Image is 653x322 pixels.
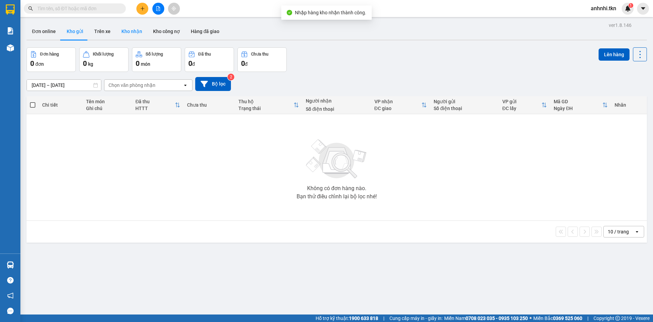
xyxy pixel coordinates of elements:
[171,6,176,11] span: aim
[295,10,366,15] span: Nhập hàng kho nhận thành công.
[235,96,302,114] th: Toggle SortBy
[630,3,632,8] span: 1
[185,47,234,72] button: Đã thu0đ
[195,77,231,91] button: Bộ lọc
[93,52,114,57] div: Khối lượng
[7,277,14,283] span: question-circle
[198,52,211,57] div: Đã thu
[238,99,294,104] div: Thu hộ
[136,3,148,15] button: plus
[434,106,495,111] div: Số điện thoại
[83,59,87,67] span: 0
[116,23,148,40] button: Kho nhận
[349,316,378,321] strong: 1900 633 818
[135,99,175,104] div: Đã thu
[88,61,93,67] span: kg
[533,315,582,322] span: Miền Bắc
[306,106,367,112] div: Số điện thoại
[27,23,61,40] button: Đơn online
[625,5,631,12] img: icon-new-feature
[79,47,129,72] button: Khối lượng0kg
[640,5,646,12] span: caret-down
[7,27,14,34] img: solution-icon
[146,52,163,57] div: Số lượng
[637,3,649,15] button: caret-down
[7,292,14,299] span: notification
[608,228,629,235] div: 10 / trang
[241,59,245,67] span: 0
[6,4,15,15] img: logo-vxr
[585,4,622,13] span: anhnhi.tkn
[434,99,495,104] div: Người gửi
[30,59,34,67] span: 0
[609,21,632,29] div: ver 1.8.146
[444,315,528,322] span: Miền Nam
[374,106,422,111] div: ĐC giao
[297,194,377,199] div: Bạn thử điều chỉnh lại bộ lọc nhé!
[140,6,145,11] span: plus
[192,61,195,67] span: đ
[237,47,287,72] button: Chưa thu0đ
[553,316,582,321] strong: 0369 525 060
[168,3,180,15] button: aim
[587,315,588,322] span: |
[141,61,150,67] span: món
[383,315,384,322] span: |
[188,59,192,67] span: 0
[554,99,602,104] div: Mã GD
[136,59,139,67] span: 0
[35,61,44,67] span: đơn
[185,23,225,40] button: Hàng đã giao
[148,23,185,40] button: Kho công nợ
[7,261,14,269] img: warehouse-icon
[152,3,164,15] button: file-add
[599,48,630,61] button: Lên hàng
[251,52,268,57] div: Chưa thu
[303,135,371,183] img: svg+xml;base64,PHN2ZyBjbGFzcz0ibGlzdC1wbHVnX19zdmciIHhtbG5zPSJodHRwOi8vd3d3LnczLm9yZy8yMDAwL3N2Zy...
[306,98,367,104] div: Người nhận
[466,316,528,321] strong: 0708 023 035 - 0935 103 250
[156,6,161,11] span: file-add
[238,106,294,111] div: Trạng thái
[629,3,633,8] sup: 1
[108,82,155,89] div: Chọn văn phòng nhận
[132,96,184,114] th: Toggle SortBy
[187,102,232,108] div: Chưa thu
[307,186,366,191] div: Không có đơn hàng nào.
[615,316,620,321] span: copyright
[61,23,89,40] button: Kho gửi
[86,99,129,104] div: Tên món
[499,96,550,114] th: Toggle SortBy
[27,80,101,91] input: Select a date range.
[37,5,118,12] input: Tìm tên, số ĐT hoặc mã đơn
[245,61,248,67] span: đ
[7,44,14,51] img: warehouse-icon
[42,102,79,108] div: Chi tiết
[86,106,129,111] div: Ghi chú
[7,308,14,314] span: message
[371,96,431,114] th: Toggle SortBy
[502,106,541,111] div: ĐC lấy
[27,47,76,72] button: Đơn hàng0đơn
[316,315,378,322] span: Hỗ trợ kỹ thuật:
[132,47,181,72] button: Số lượng0món
[28,6,33,11] span: search
[40,52,59,57] div: Đơn hàng
[634,229,640,234] svg: open
[89,23,116,40] button: Trên xe
[554,106,602,111] div: Ngày ĐH
[135,106,175,111] div: HTTT
[374,99,422,104] div: VP nhận
[389,315,442,322] span: Cung cấp máy in - giấy in:
[183,82,188,88] svg: open
[615,102,643,108] div: Nhãn
[502,99,541,104] div: VP gửi
[530,317,532,320] span: ⚪️
[550,96,611,114] th: Toggle SortBy
[287,10,292,15] span: check-circle
[228,74,234,80] sup: 2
